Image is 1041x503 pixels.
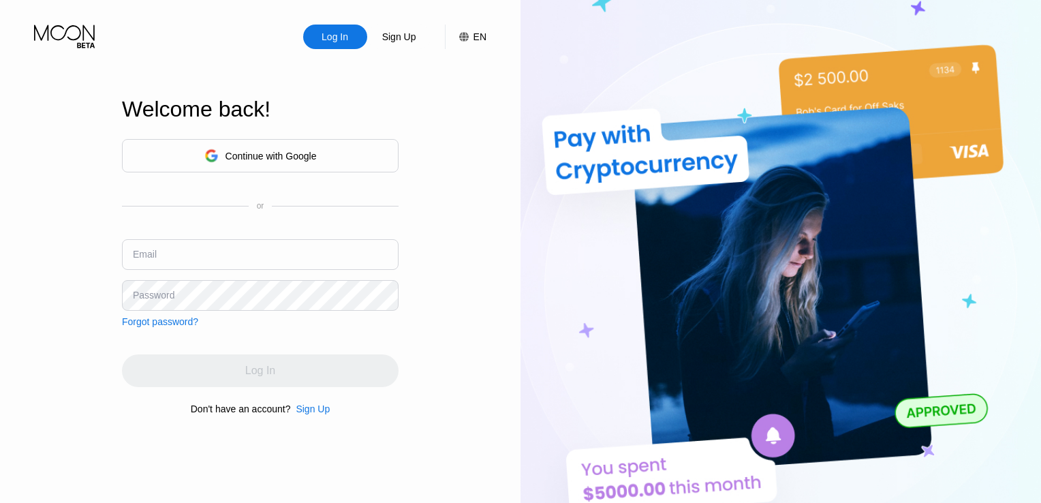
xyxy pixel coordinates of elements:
[226,151,317,162] div: Continue with Google
[122,316,198,327] div: Forgot password?
[122,139,399,172] div: Continue with Google
[133,249,157,260] div: Email
[381,30,418,44] div: Sign Up
[445,25,486,49] div: EN
[290,403,330,414] div: Sign Up
[133,290,174,301] div: Password
[303,25,367,49] div: Log In
[257,201,264,211] div: or
[473,31,486,42] div: EN
[191,403,291,414] div: Don't have an account?
[296,403,330,414] div: Sign Up
[122,97,399,122] div: Welcome back!
[367,25,431,49] div: Sign Up
[320,30,349,44] div: Log In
